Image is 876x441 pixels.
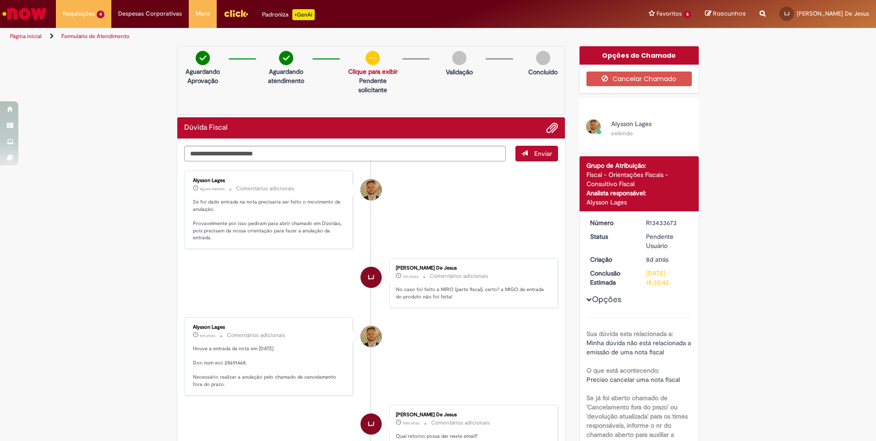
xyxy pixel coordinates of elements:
p: +GenAi [292,9,315,20]
small: exibindo [611,130,633,137]
span: [PERSON_NAME] De Jesus [797,10,869,17]
small: Comentários adicionais [236,185,295,193]
span: LJ [368,413,374,435]
p: Validação [446,67,473,77]
b: Sua dúvida esta relacionada a: [586,330,673,338]
time: 28/08/2025 11:41:20 [403,420,420,426]
span: Requisições [63,9,95,18]
time: 28/08/2025 11:48:10 [403,274,418,279]
div: Lucas Dos Santos De Jesus [361,413,382,435]
img: circle-minus.png [366,51,380,65]
p: Houve a entrada da nota em [DATE] Doc num ecc 28691468. Necessário realizar a anulação pelo chama... [193,345,345,388]
button: Cancelar Chamado [586,72,692,86]
span: Despesas Corporativas [118,9,182,18]
div: Alysson Lages [361,179,382,200]
div: Alysson Lages [193,178,345,183]
span: LJ [784,11,789,17]
div: Alysson Lages [586,198,692,207]
div: undefined Online [361,326,382,347]
b: O que está acontecendo: [586,366,659,375]
img: check-circle-green.png [196,51,210,65]
div: [PERSON_NAME] De Jesus [396,265,548,271]
dt: Criação [583,255,640,264]
a: Formulário de Atendimento [61,33,129,40]
span: More [196,9,210,18]
p: No caso foi feito a MIRO (parte fiscal), certo? a MIGO de entrada do produto não foi feita! [396,286,548,300]
button: Enviar [515,146,558,161]
textarea: Digite sua mensagem aqui... [184,146,506,161]
span: 8d atrás [646,255,668,264]
p: Pendente solicitante [348,76,398,94]
div: Grupo de Atribuição: [586,161,692,170]
div: Fiscal - Orientações Fiscais - Consultivo Fiscal [586,170,692,188]
p: Se foi dado entrada na nota precisaria ser feito o movimento de anulação. Provavelmente por isso ... [193,198,345,242]
img: img-circle-grey.png [452,51,466,65]
div: Padroniza [262,9,315,20]
img: ServiceNow [1,5,48,23]
small: Comentários adicionais [431,419,490,427]
a: Página inicial [10,33,42,40]
span: Agora mesmo [200,186,224,192]
span: Favoritos [657,9,682,18]
div: Pendente Usuário [646,232,689,250]
small: Comentários adicionais [430,272,488,280]
span: 6m atrás [200,333,215,338]
h2: Dúvida Fiscal Histórico de tíquete [184,124,228,132]
dt: Status [583,232,640,241]
div: 20/08/2025 16:57:54 [646,255,689,264]
p: Concluído [528,67,558,77]
p: Qual retorno possa dar neste email? [396,433,548,440]
span: 4 [97,11,104,18]
span: 3m atrás [403,274,418,279]
div: Analista responsável: [586,188,692,198]
button: Adicionar anexos [546,122,558,134]
div: [PERSON_NAME] De Jesus [396,412,548,418]
img: check-circle-green.png [279,51,293,65]
span: LJ [368,266,374,288]
div: Alysson Lages [193,325,345,330]
a: Rascunhos [705,10,746,18]
div: [DATE] 15:30:42 [646,269,689,287]
span: Rascunhos [713,9,746,18]
ul: Trilhas de página [7,28,577,45]
dt: Conclusão Estimada [583,269,640,287]
dt: Número [583,218,640,227]
small: Comentários adicionais [227,331,285,339]
span: Minha dúvida não está relacionada a emissão de uma nota fiscal [586,339,693,356]
div: Lucas Dos Santos De Jesus [361,267,382,288]
img: click_logo_yellow_360x200.png [224,6,248,20]
div: Opções do Chamado [580,46,699,65]
span: 10m atrás [403,420,420,426]
div: R13433673 [646,218,689,227]
img: img-circle-grey.png [536,51,550,65]
span: Enviar [534,149,552,158]
span: Alysson Lages [611,120,652,128]
p: Aguardando Aprovação [181,67,224,85]
a: Clique para exibir [348,67,398,76]
time: 20/08/2025 16:57:54 [646,255,668,264]
span: 6 [684,11,691,18]
p: Aguardando atendimento [264,67,307,85]
span: Preciso cancelar uma nota fiscal [586,375,680,384]
time: 28/08/2025 11:50:58 [200,186,224,192]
